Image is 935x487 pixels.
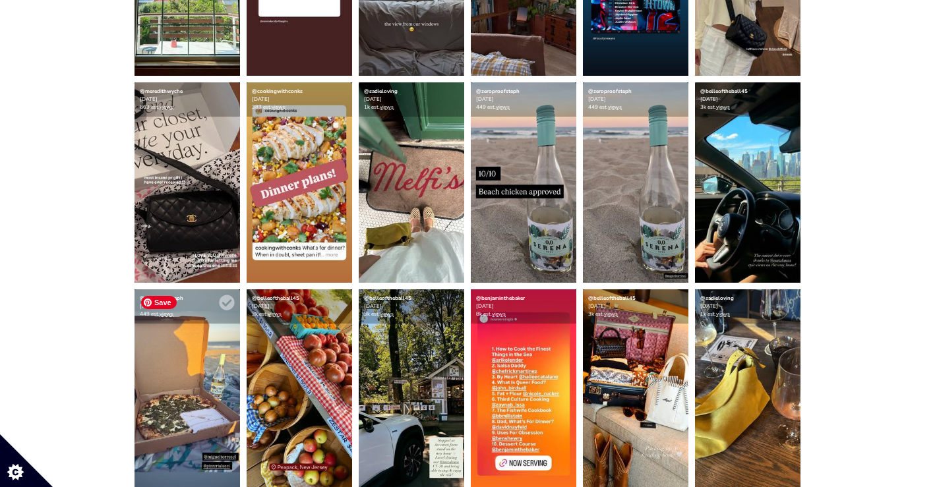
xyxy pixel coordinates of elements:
[140,295,183,302] a: @zeroproofsteph
[364,88,398,95] a: @sadieloving
[247,82,352,117] div: [DATE] 383 est.
[135,289,240,324] div: [DATE] 449 est.
[476,88,520,95] a: @zeroproofsteph
[268,310,282,318] a: views
[588,88,632,95] a: @zeroproofsteph
[252,295,299,302] a: @belleoftheball45
[272,103,286,111] a: views
[160,310,173,318] a: views
[135,82,240,117] div: [DATE] 663 est.
[141,296,177,309] span: Save
[604,310,618,318] a: views
[471,82,576,117] div: [DATE] 449 est.
[496,103,510,111] a: views
[492,310,506,318] a: views
[160,103,173,111] a: views
[716,103,730,111] a: views
[247,289,352,324] div: [DATE] 3k est.
[471,289,576,324] div: [DATE] 8k est.
[364,295,411,302] a: @belleoftheball45
[380,103,394,111] a: views
[359,289,464,324] div: [DATE] 3k est.
[700,295,734,302] a: @sadieloving
[608,103,622,111] a: views
[695,289,800,324] div: [DATE] 1k est.
[140,88,183,95] a: @meredithwyche
[476,295,525,302] a: @benjaminthebaker
[716,310,730,318] a: views
[588,295,636,302] a: @belleoftheball45
[583,82,688,117] div: [DATE] 449 est.
[583,289,688,324] div: [DATE] 3k est.
[695,82,800,117] div: [DATE] 3k est.
[380,310,394,318] a: views
[700,88,748,95] a: @belleoftheball45
[252,88,303,95] a: @cookingwithconks
[359,82,464,117] div: [DATE] 1k est.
